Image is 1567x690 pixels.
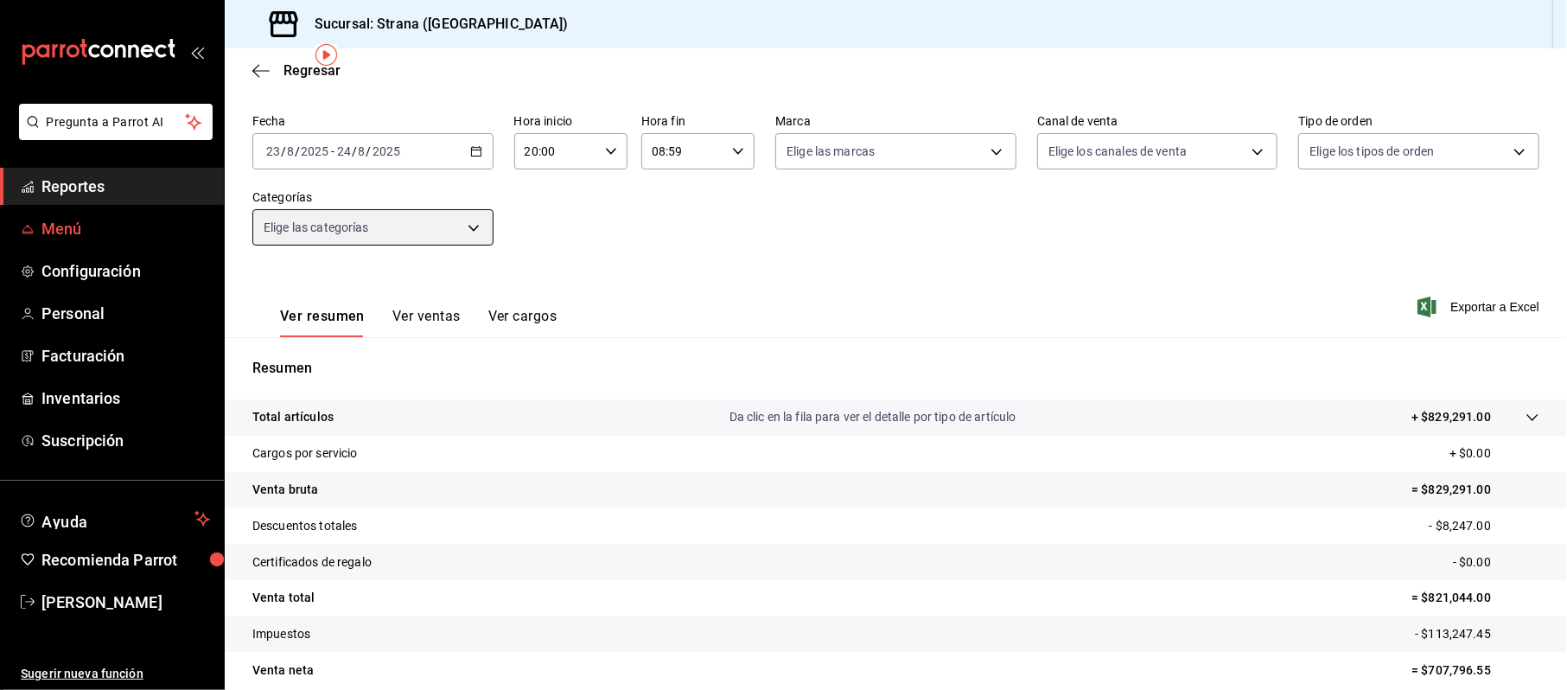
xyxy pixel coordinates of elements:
[281,144,286,158] span: /
[1430,517,1539,535] p: - $8,247.00
[358,144,366,158] input: --
[300,144,329,158] input: ----
[190,45,204,59] button: open_drawer_menu
[392,308,461,337] button: Ver ventas
[514,116,627,128] label: Hora inicio
[301,14,569,35] h3: Sucursal: Strana ([GEOGRAPHIC_DATA])
[41,344,210,367] span: Facturación
[1298,116,1539,128] label: Tipo de orden
[366,144,372,158] span: /
[252,589,315,607] p: Venta total
[352,144,357,158] span: /
[1411,481,1539,499] p: = $829,291.00
[41,591,210,614] span: [PERSON_NAME]
[252,553,372,572] p: Certificados de regalo
[265,144,281,158] input: --
[295,144,300,158] span: /
[41,175,210,198] span: Reportes
[280,308,365,337] button: Ver resumen
[252,62,341,79] button: Regresar
[286,144,295,158] input: --
[252,358,1539,379] p: Resumen
[315,44,337,66] img: Tooltip marker
[372,144,401,158] input: ----
[280,308,557,337] div: navigation tabs
[283,62,341,79] span: Regresar
[41,217,210,240] span: Menú
[336,144,352,158] input: --
[252,116,494,128] label: Fecha
[41,259,210,283] span: Configuración
[41,387,210,410] span: Inventarios
[47,113,186,131] span: Pregunta a Parrot AI
[252,661,314,680] p: Venta neta
[264,219,369,236] span: Elige las categorías
[1037,116,1278,128] label: Canal de venta
[252,517,357,535] p: Descuentos totales
[1411,661,1539,680] p: = $707,796.55
[1421,297,1539,317] button: Exportar a Excel
[775,116,1016,128] label: Marca
[252,192,494,204] label: Categorías
[41,508,188,529] span: Ayuda
[787,143,875,160] span: Elige las marcas
[729,408,1016,426] p: Da clic en la fila para ver el detalle por tipo de artículo
[12,125,213,144] a: Pregunta a Parrot AI
[252,625,310,643] p: Impuestos
[252,481,318,499] p: Venta bruta
[41,429,210,452] span: Suscripción
[488,308,557,337] button: Ver cargos
[1309,143,1434,160] span: Elige los tipos de orden
[1449,444,1539,463] p: + $0.00
[41,548,210,572] span: Recomienda Parrot
[21,665,210,683] span: Sugerir nueva función
[41,302,210,325] span: Personal
[1453,553,1539,572] p: - $0.00
[1048,143,1187,160] span: Elige los canales de venta
[641,116,755,128] label: Hora fin
[252,444,358,463] p: Cargos por servicio
[1415,625,1539,643] p: - $113,247.45
[19,104,213,140] button: Pregunta a Parrot AI
[1411,589,1539,607] p: = $821,044.00
[1411,408,1491,426] p: + $829,291.00
[252,408,334,426] p: Total artículos
[331,144,334,158] span: -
